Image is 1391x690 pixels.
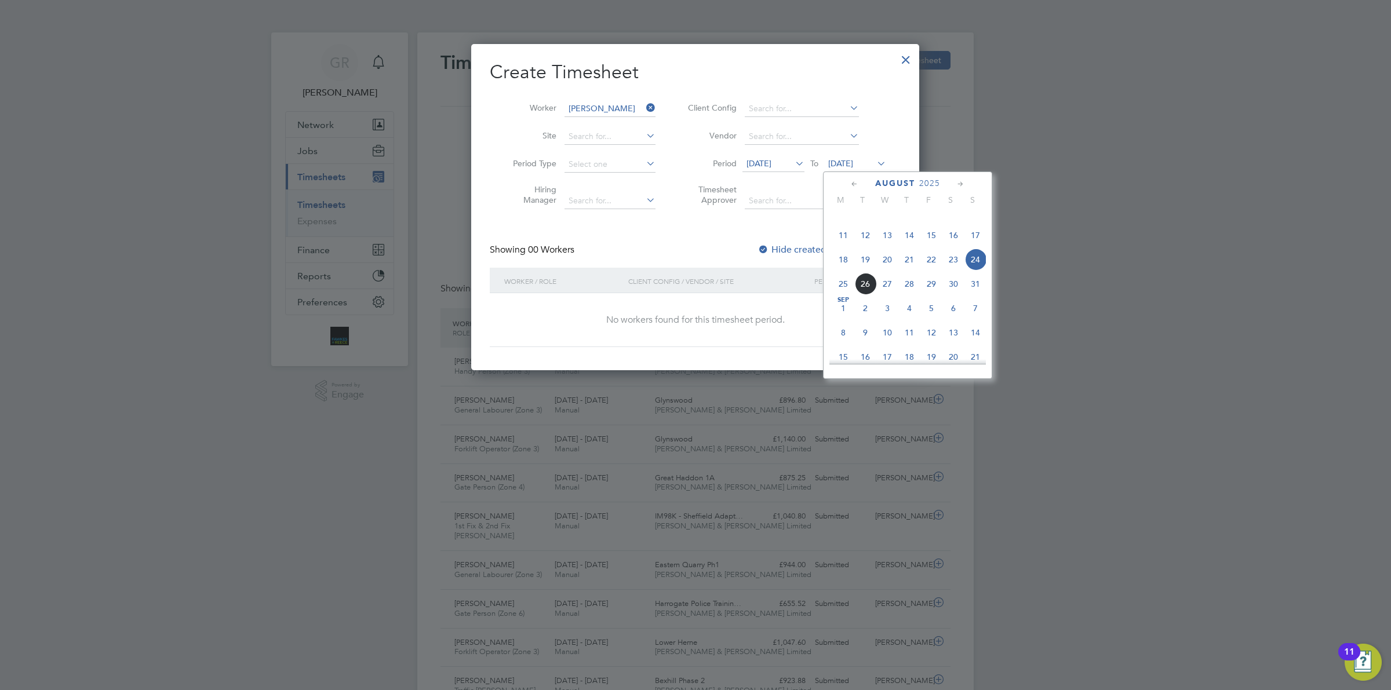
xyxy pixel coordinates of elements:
[851,195,873,205] span: T
[942,322,964,344] span: 13
[854,273,876,295] span: 26
[1345,644,1382,681] button: Open Resource Center, 11 new notifications
[876,273,898,295] span: 27
[964,346,986,368] span: 21
[565,156,656,173] input: Select one
[898,224,920,246] span: 14
[565,101,656,117] input: Search for...
[873,195,895,205] span: W
[504,184,556,205] label: Hiring Manager
[832,346,854,368] span: 15
[920,273,942,295] span: 29
[745,129,859,145] input: Search for...
[920,322,942,344] span: 12
[565,129,656,145] input: Search for...
[758,244,875,255] label: Hide created timesheets
[942,346,964,368] span: 20
[832,322,854,344] span: 8
[807,156,822,171] span: To
[964,273,986,295] span: 31
[876,322,898,344] span: 10
[942,297,964,319] span: 6
[876,346,898,368] span: 17
[832,224,854,246] span: 11
[964,249,986,271] span: 24
[684,184,737,205] label: Timesheet Approver
[942,273,964,295] span: 30
[962,195,984,205] span: S
[811,268,889,294] div: Period
[964,322,986,344] span: 14
[876,297,898,319] span: 3
[832,297,854,319] span: 1
[829,195,851,205] span: M
[898,273,920,295] span: 28
[501,314,889,326] div: No workers found for this timesheet period.
[684,130,737,141] label: Vendor
[747,158,771,169] span: [DATE]
[940,195,962,205] span: S
[898,297,920,319] span: 4
[504,103,556,113] label: Worker
[854,224,876,246] span: 12
[504,130,556,141] label: Site
[964,224,986,246] span: 17
[490,244,577,256] div: Showing
[895,195,917,205] span: T
[920,224,942,246] span: 15
[917,195,940,205] span: F
[528,244,574,255] span: 00 Workers
[1344,652,1354,667] div: 11
[854,249,876,271] span: 19
[919,178,940,188] span: 2025
[854,322,876,344] span: 9
[854,346,876,368] span: 16
[942,224,964,246] span: 16
[920,249,942,271] span: 22
[832,273,854,295] span: 25
[898,346,920,368] span: 18
[854,297,876,319] span: 2
[832,297,854,303] span: Sep
[875,178,915,188] span: August
[625,268,811,294] div: Client Config / Vendor / Site
[684,103,737,113] label: Client Config
[942,249,964,271] span: 23
[876,224,898,246] span: 13
[876,249,898,271] span: 20
[565,193,656,209] input: Search for...
[964,297,986,319] span: 7
[832,249,854,271] span: 18
[920,346,942,368] span: 19
[745,101,859,117] input: Search for...
[898,249,920,271] span: 21
[490,60,901,85] h2: Create Timesheet
[504,158,556,169] label: Period Type
[828,158,853,169] span: [DATE]
[745,193,859,209] input: Search for...
[920,297,942,319] span: 5
[501,268,625,294] div: Worker / Role
[684,158,737,169] label: Period
[898,322,920,344] span: 11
